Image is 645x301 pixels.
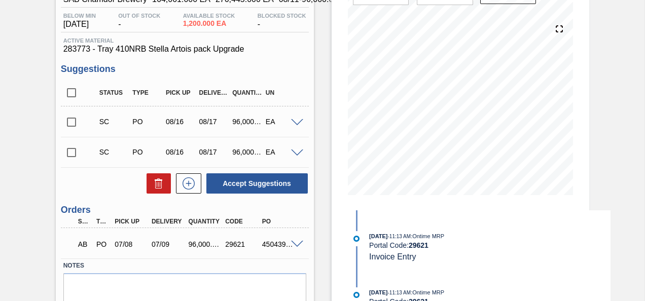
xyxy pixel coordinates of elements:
[369,252,416,261] span: Invoice Entry
[76,233,93,255] div: Awaiting Pick Up
[118,13,160,19] span: Out Of Stock
[223,218,262,225] div: Code
[97,118,132,126] div: Suggestion Created
[197,118,232,126] div: 08/17/2025
[411,289,444,295] span: : Ontime MRP
[230,118,265,126] div: 96,000.000
[94,218,111,225] div: Type
[263,148,299,156] div: EA
[163,118,199,126] div: 08/16/2025
[409,241,428,249] strong: 29621
[76,218,93,225] div: Step
[263,89,299,96] div: UN
[353,292,360,298] img: atual
[63,45,306,54] span: 283773 - Tray 410NRB Stella Artois pack Upgrade
[353,236,360,242] img: atual
[63,258,306,273] label: Notes
[206,173,308,194] button: Accept Suggestions
[388,234,411,239] span: - 11:13 AM
[97,148,132,156] div: Suggestion Created
[197,89,232,96] div: Delivery
[255,13,309,29] div: -
[369,289,387,295] span: [DATE]
[230,89,265,96] div: Quantity
[112,218,152,225] div: Pick up
[130,148,165,156] div: Purchase order
[63,13,96,19] span: Below Min
[63,37,306,44] span: Active Material
[149,240,189,248] div: 07/09/2025
[61,64,309,74] h3: Suggestions
[186,240,226,248] div: 96,000.000
[141,173,171,194] div: Delete Suggestions
[149,218,189,225] div: Delivery
[258,13,306,19] span: Blocked Stock
[260,240,299,248] div: 4504398024
[130,89,165,96] div: Type
[61,205,309,215] h3: Orders
[223,240,262,248] div: 29621
[201,172,309,195] div: Accept Suggestions
[116,13,163,29] div: -
[112,240,152,248] div: 07/08/2025
[263,118,299,126] div: EA
[130,118,165,126] div: Purchase order
[163,148,199,156] div: 08/16/2025
[411,233,444,239] span: : Ontime MRP
[63,20,96,29] span: [DATE]
[183,20,235,27] span: 1,200.000 EA
[197,148,232,156] div: 08/17/2025
[260,218,299,225] div: PO
[230,148,265,156] div: 96,000.000
[183,13,235,19] span: Available Stock
[94,240,111,248] div: Purchase order
[97,89,132,96] div: Status
[78,240,90,248] p: AB
[186,218,226,225] div: Quantity
[163,89,199,96] div: Pick up
[369,233,387,239] span: [DATE]
[369,241,610,249] div: Portal Code:
[171,173,201,194] div: New suggestion
[388,290,411,295] span: - 11:13 AM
